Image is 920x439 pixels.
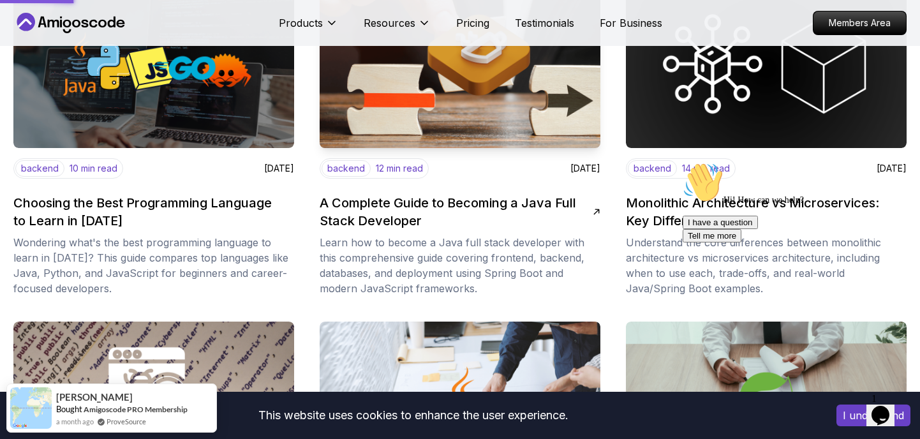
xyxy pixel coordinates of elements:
[279,15,323,31] p: Products
[5,5,46,46] img: :wave:
[678,157,907,382] iframe: chat widget
[5,59,80,72] button: I have a question
[320,194,593,230] h2: A Complete Guide to Becoming a Java Full Stack Developer
[836,405,910,426] button: Accept cookies
[56,416,94,427] span: a month ago
[320,235,600,296] p: Learn how to become a Java full stack developer with this comprehensive guide covering frontend, ...
[364,15,431,41] button: Resources
[15,160,64,177] p: backend
[264,162,294,175] p: [DATE]
[570,162,600,175] p: [DATE]
[5,5,235,86] div: 👋Hi! How can we help?I have a questionTell me more
[626,235,907,296] p: Understand the core differences between monolithic architecture vs microservices architecture, in...
[813,11,906,34] p: Members Area
[56,392,133,403] span: [PERSON_NAME]
[626,194,899,230] h2: Monolithic Architecture vs Microservices: Key Differences
[13,235,294,296] p: Wondering what's the best programming language to learn in [DATE]? This guide compares top langua...
[10,387,52,429] img: provesource social proof notification image
[84,405,188,414] a: Amigoscode PRO Membership
[13,194,286,230] h2: Choosing the Best Programming Language to Learn in [DATE]
[376,162,423,175] p: 12 min read
[866,388,907,426] iframe: chat widget
[5,38,126,48] span: Hi! How can we help?
[70,162,117,175] p: 10 min read
[600,15,662,31] a: For Business
[5,72,64,86] button: Tell me more
[107,416,146,427] a: ProveSource
[279,15,338,41] button: Products
[322,160,371,177] p: backend
[10,401,817,429] div: This website uses cookies to enhance the user experience.
[813,11,907,35] a: Members Area
[628,160,677,177] p: backend
[364,15,415,31] p: Resources
[456,15,489,31] a: Pricing
[56,404,82,414] span: Bought
[515,15,574,31] a: Testimonials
